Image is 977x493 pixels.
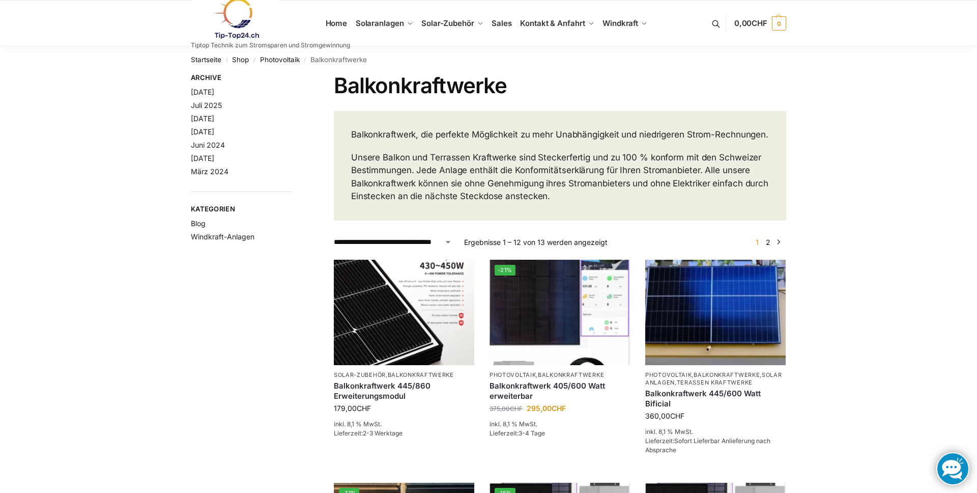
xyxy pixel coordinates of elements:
span: / [249,56,260,64]
a: 0,00CHF 0 [734,8,786,39]
nav: Breadcrumb [191,46,786,73]
span: Lieferzeit: [490,429,545,437]
p: , [490,371,630,379]
a: Juni 2024 [191,141,225,149]
a: Balkonkraftwerke [538,371,604,378]
a: Balkonkraftwerke [388,371,454,378]
span: Seite 1 [753,238,761,247]
span: Sales [492,18,512,28]
a: Solaranlagen [351,1,417,46]
a: Solar-Zubehör [334,371,386,378]
a: [DATE] [191,154,214,162]
a: Balkonkraftwerk 445/860 Erweiterungsmodul [334,381,474,401]
span: Kontakt & Anfahrt [520,18,585,28]
span: / [300,56,310,64]
span: Lieferzeit: [334,429,403,437]
a: Startseite [191,56,221,64]
bdi: 179,00 [334,404,371,413]
a: Photovoltaik [645,371,692,378]
bdi: 295,00 [527,404,566,413]
span: 0 [772,16,786,31]
a: -21%Steckerfertig Plug & Play mit 410 Watt [490,260,630,365]
p: Unsere Balkon und Terrassen Kraftwerke sind Steckerfertig und zu 100 % konform mit den Schweizer ... [351,151,769,203]
p: Tiptop Technik zum Stromsparen und Stromgewinnung [191,42,350,48]
p: , [334,371,474,379]
a: Windkraft-Anlagen [191,232,254,241]
a: Solaranlagen [645,371,782,386]
span: CHF [752,18,767,28]
p: inkl. 8,1 % MwSt. [334,420,474,429]
a: Balkonkraftwerke [694,371,760,378]
img: Balkonkraftwerk 445/860 Erweiterungsmodul [334,260,474,365]
a: Photovoltaik [260,56,300,64]
bdi: 375,00 [490,405,523,413]
select: Shop-Reihenfolge [334,237,452,248]
a: Sales [487,1,516,46]
a: Balkonkraftwerk 405/600 Watt erweiterbar [490,381,630,401]
a: Photovoltaik [490,371,536,378]
img: Solaranlage für den kleinen Balkon [645,260,786,365]
span: Archive [191,73,292,83]
a: [DATE] [191,88,214,96]
a: Kontakt & Anfahrt [516,1,598,46]
p: , , , [645,371,786,387]
nav: Produkt-Seitennummerierung [750,237,786,248]
p: inkl. 8,1 % MwSt. [645,427,786,436]
span: Solar-Zubehör [421,18,474,28]
a: Shop [232,56,249,64]
span: Kategorien [191,204,292,214]
h1: Balkonkraftwerke [334,73,786,98]
span: CHF [357,404,371,413]
button: Close filters [292,73,298,85]
a: März 2024 [191,167,228,176]
span: CHF [552,404,566,413]
a: [DATE] [191,127,214,136]
bdi: 360,00 [645,412,684,420]
a: Juli 2025 [191,101,222,109]
span: CHF [510,405,523,413]
span: Windkraft [602,18,638,28]
a: [DATE] [191,114,214,123]
p: Balkonkraftwerk, die perfekte Möglichkeit zu mehr Unabhängigkeit und niedrigeren Strom-Rechnungen. [351,128,769,142]
span: Solaranlagen [356,18,404,28]
span: CHF [670,412,684,420]
a: Seite 2 [763,238,773,247]
img: Steckerfertig Plug & Play mit 410 Watt [490,260,630,365]
span: / [221,56,232,64]
a: Terassen Kraftwerke [677,379,753,386]
p: inkl. 8,1 % MwSt. [490,420,630,429]
a: Windkraft [598,1,652,46]
span: Lieferzeit: [645,437,770,454]
a: Solar-Zubehör [417,1,487,46]
p: Ergebnisse 1 – 12 von 13 werden angezeigt [464,237,608,248]
span: 0,00 [734,18,767,28]
span: 2-3 Werktage [363,429,403,437]
a: → [775,237,783,248]
a: Balkonkraftwerk 445/600 Watt Bificial [645,389,786,408]
a: Blog [191,219,206,228]
span: 3-4 Tage [519,429,545,437]
span: Sofort Lieferbar Anlieferung nach Absprache [645,437,770,454]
